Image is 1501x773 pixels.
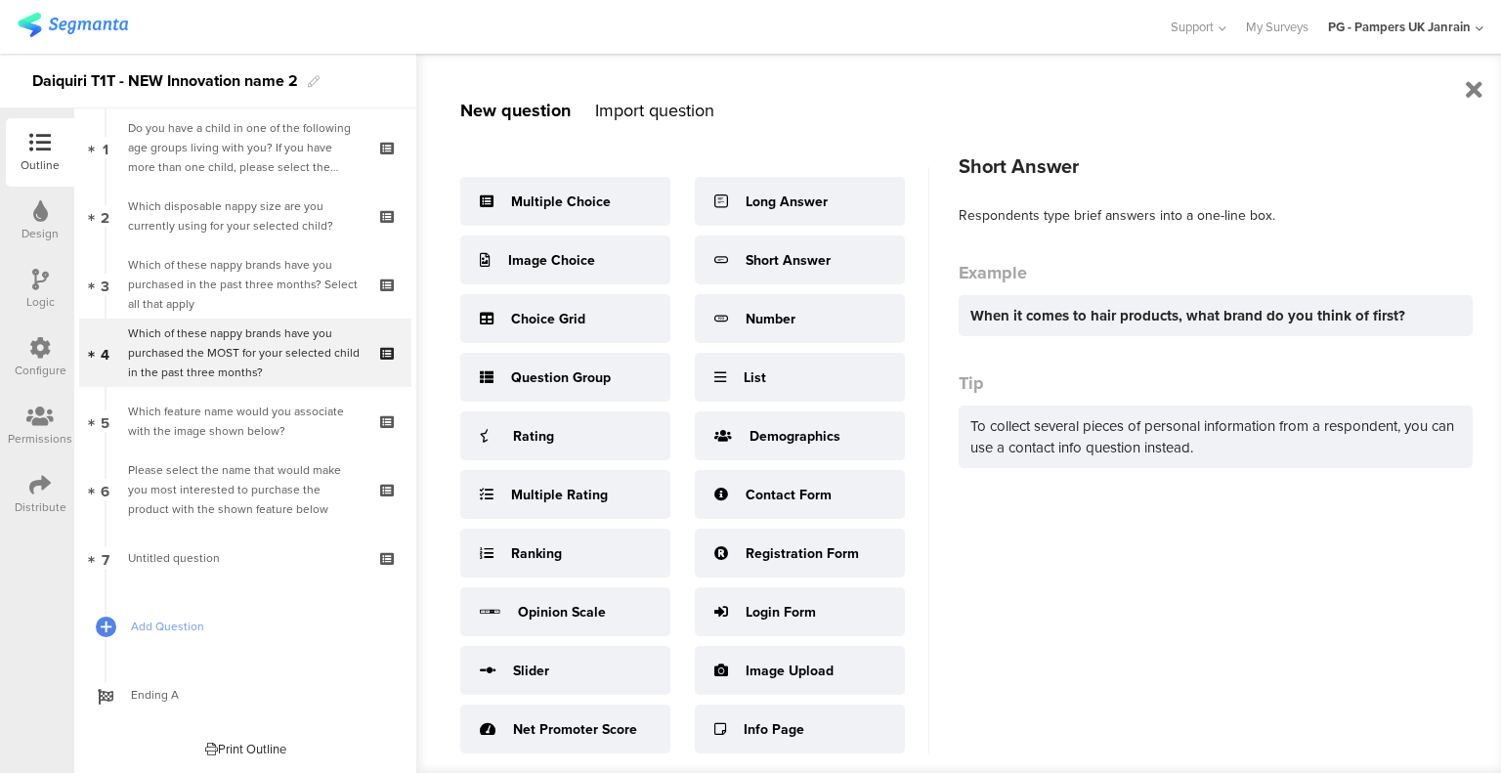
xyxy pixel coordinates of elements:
[970,305,1461,326] div: When it comes to hair products, what brand do you think of first?
[511,485,608,505] div: Multiple Rating
[79,319,411,387] a: 4 Which of these nappy brands have you purchased the MOST for your selected child in the past thr...
[131,685,381,705] span: Ending A
[128,255,362,314] div: Which of these nappy brands have you purchased in the past three months? Select all that apply
[21,156,60,174] div: Outline
[26,293,55,311] div: Logic
[518,602,606,623] div: Opinion Scale
[746,661,834,681] div: Image Upload
[15,498,66,516] div: Distribute
[508,250,595,271] div: Image Choice
[32,65,298,97] div: Daiquiri T1T - NEW Innovation name 2
[79,250,411,319] a: 3 Which of these nappy brands have you purchased in the past three months? Select all that apply
[460,98,571,123] div: New question
[101,274,109,295] span: 3
[101,205,109,227] span: 2
[959,205,1473,226] div: Respondents type brief answers into a one-line box.
[79,524,411,592] a: 7 Untitled question
[1171,18,1214,36] span: Support
[102,547,109,569] span: 7
[746,192,828,212] div: Long Answer
[79,182,411,250] a: 2 Which disposable nappy size are you currently using for your selected child?
[513,426,554,447] div: Rating
[750,426,840,447] div: Demographics
[511,367,611,388] div: Question Group
[128,402,362,441] div: Which feature name would you associate with the image shown below?
[744,367,766,388] div: List
[8,430,72,448] div: Permissions
[746,543,859,564] div: Registration Form
[511,543,562,564] div: Ranking
[101,342,109,364] span: 4
[128,460,362,519] div: Please select the name that would make you most interested to purchase the product with the shown...
[513,661,549,681] div: Slider
[746,485,832,505] div: Contact Form
[959,370,1473,396] div: Tip
[511,192,611,212] div: Multiple Choice
[1328,18,1471,36] div: PG - Pampers UK Janrain
[746,309,795,329] div: Number
[101,479,109,500] span: 6
[21,225,59,242] div: Design
[959,151,1473,181] div: Short Answer
[746,602,816,623] div: Login Form
[79,455,411,524] a: 6 Please select the name that would make you most interested to purchase the product with the sho...
[131,617,381,636] span: Add Question
[959,406,1473,468] div: To collect several pieces of personal information from a respondent, you can use a contact info q...
[959,260,1473,285] div: Example
[511,309,585,329] div: Choice Grid
[205,740,286,758] div: Print Outline
[595,98,714,123] div: Import question
[101,410,109,432] span: 5
[128,549,220,567] span: Untitled question
[79,113,411,182] a: 1 Do you have a child in one of the following age groups living with you? If you have more than o...
[79,387,411,455] a: 5 Which feature name would you associate with the image shown below?
[128,118,362,177] div: Do you have a child in one of the following age groups living with you? If you have more than one...
[128,196,362,236] div: Which disposable nappy size are you currently using for your selected child?
[744,719,804,740] div: Info Page
[103,137,108,158] span: 1
[513,719,637,740] div: Net Promoter Score
[18,13,128,37] img: segmanta logo
[79,661,411,729] a: Ending A
[15,362,66,379] div: Configure
[128,323,362,382] div: Which of these nappy brands have you purchased the MOST for your selected child in the past three...
[746,250,831,271] div: Short Answer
